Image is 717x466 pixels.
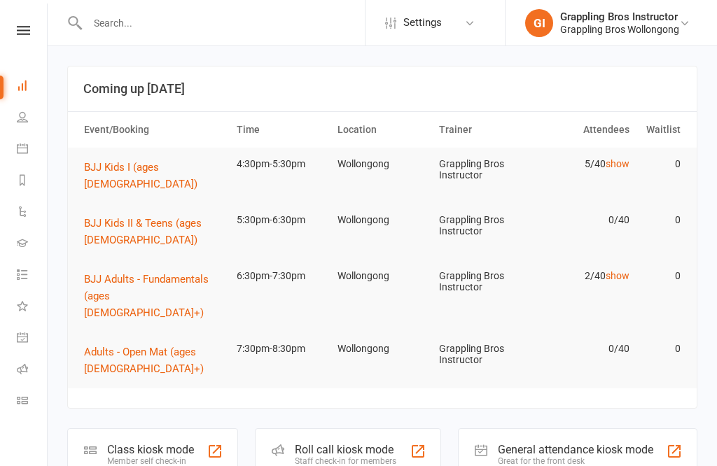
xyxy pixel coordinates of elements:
th: Time [230,112,332,148]
td: 0 [636,148,686,181]
div: Class kiosk mode [107,443,194,456]
td: 0 [636,260,686,292]
td: 5/40 [534,148,636,181]
a: Reports [17,166,48,197]
a: Class kiosk mode [17,386,48,418]
td: 0 [636,204,686,236]
td: Wollongong [331,260,433,292]
td: 2/40 [534,260,636,292]
a: People [17,103,48,134]
td: 7:30pm-8:30pm [230,332,332,365]
button: BJJ Kids I (ages [DEMOGRAPHIC_DATA]) [84,159,224,192]
th: Event/Booking [78,112,230,148]
th: Location [331,112,433,148]
td: Wollongong [331,204,433,236]
td: Wollongong [331,148,433,181]
input: Search... [83,13,365,33]
h3: Coming up [DATE] [83,82,681,96]
td: 5:30pm-6:30pm [230,204,332,236]
div: Member self check-in [107,456,194,466]
th: Waitlist [636,112,686,148]
td: Grappling Bros Instructor [433,260,534,304]
button: BJJ Adults - Fundamentals (ages [DEMOGRAPHIC_DATA]+) [84,271,224,321]
a: show [606,158,629,169]
button: Adults - Open Mat (ages [DEMOGRAPHIC_DATA]+) [84,344,224,377]
td: 0/40 [534,332,636,365]
a: Roll call kiosk mode [17,355,48,386]
td: Grappling Bros Instructor [433,204,534,248]
a: show [606,270,629,281]
td: Wollongong [331,332,433,365]
th: Attendees [534,112,636,148]
span: BJJ Kids I (ages [DEMOGRAPHIC_DATA]) [84,161,197,190]
a: General attendance kiosk mode [17,323,48,355]
div: GI [525,9,553,37]
button: BJJ Kids II & Teens (ages [DEMOGRAPHIC_DATA]) [84,215,224,248]
div: Grappling Bros Wollongong [560,23,679,36]
div: Roll call kiosk mode [295,443,396,456]
td: 0/40 [534,204,636,236]
span: BJJ Adults - Fundamentals (ages [DEMOGRAPHIC_DATA]+) [84,273,209,319]
td: Grappling Bros Instructor [433,148,534,192]
td: 4:30pm-5:30pm [230,148,332,181]
span: Adults - Open Mat (ages [DEMOGRAPHIC_DATA]+) [84,346,204,375]
span: BJJ Kids II & Teens (ages [DEMOGRAPHIC_DATA]) [84,217,202,246]
div: Grappling Bros Instructor [560,10,679,23]
div: General attendance kiosk mode [498,443,653,456]
div: Staff check-in for members [295,456,396,466]
div: Great for the front desk [498,456,653,466]
td: 6:30pm-7:30pm [230,260,332,292]
span: Settings [403,7,442,38]
td: Grappling Bros Instructor [433,332,534,376]
td: 0 [636,332,686,365]
a: What's New [17,292,48,323]
th: Trainer [433,112,534,148]
a: Calendar [17,134,48,166]
a: Dashboard [17,71,48,103]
